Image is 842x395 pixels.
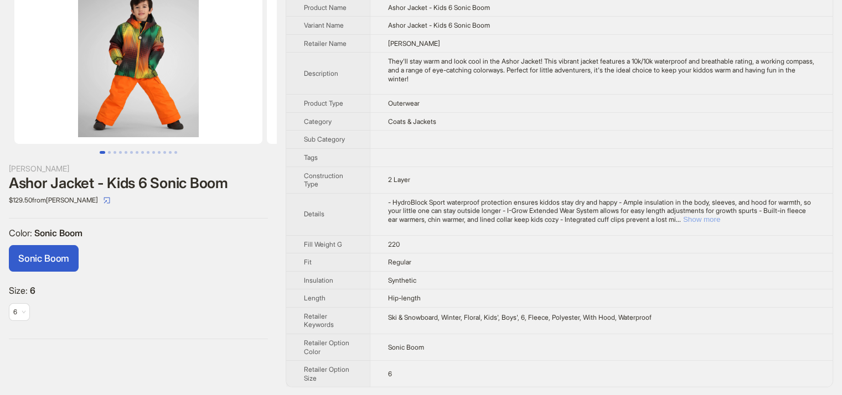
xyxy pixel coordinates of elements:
[304,39,347,48] span: Retailer Name
[388,240,400,248] span: 220
[304,210,324,218] span: Details
[304,240,342,248] span: Fill Weight G
[388,175,410,184] span: 2 Layer
[676,215,681,224] span: ...
[304,276,333,284] span: Insulation
[147,151,149,154] button: Go to slide 9
[9,245,79,272] label: available
[113,151,116,154] button: Go to slide 3
[30,285,35,296] span: 6
[388,99,420,107] span: Outerwear
[9,285,30,296] span: Size :
[388,117,436,126] span: Coats & Jackets
[169,151,172,154] button: Go to slide 13
[130,151,133,154] button: Go to slide 6
[141,151,144,154] button: Go to slide 8
[388,258,411,266] span: Regular
[304,258,312,266] span: Fit
[304,171,343,189] span: Construction Type
[108,151,111,154] button: Go to slide 2
[125,151,127,154] button: Go to slide 5
[9,191,268,209] div: $129.50 from [PERSON_NAME]
[34,227,82,238] span: Sonic Boom
[388,370,392,378] span: 6
[174,151,177,154] button: Go to slide 14
[388,198,811,224] span: - HydroBlock Sport waterproof protection ensures kiddos stay dry and happy - Ample insulation in ...
[9,175,268,191] div: Ashor Jacket - Kids 6 Sonic Boom
[9,227,34,238] span: Color :
[304,3,347,12] span: Product Name
[119,151,122,154] button: Go to slide 4
[683,215,720,224] button: Expand
[158,151,161,154] button: Go to slide 11
[136,151,138,154] button: Go to slide 7
[104,197,110,204] span: select
[304,69,338,77] span: Description
[388,3,490,12] span: Ashor Jacket - Kids 6 Sonic Boom
[388,39,440,48] span: [PERSON_NAME]
[100,151,105,154] button: Go to slide 1
[304,135,345,143] span: Sub Category
[388,294,421,302] span: Hip-length
[304,365,349,382] span: Retailer Option Size
[9,163,268,175] div: [PERSON_NAME]
[13,304,25,320] span: available
[388,343,424,351] span: Sonic Boom
[388,313,815,322] div: Ski & Snowboard, Winter, Floral, Kids', Boys', 6, Fleece, Polyester, With Hood, Waterproof
[304,153,318,162] span: Tags
[304,99,343,107] span: Product Type
[304,312,334,329] span: Retailer Keywords
[304,117,332,126] span: Category
[304,294,326,302] span: Length
[388,276,416,284] span: Synthetic
[13,308,17,316] span: 6
[388,21,490,29] span: Ashor Jacket - Kids 6 Sonic Boom
[304,339,349,356] span: Retailer Option Color
[152,151,155,154] button: Go to slide 10
[18,253,69,264] span: Sonic Boom
[304,21,344,29] span: Variant Name
[388,198,815,224] div: - HydroBlock Sport waterproof protection ensures kiddos stay dry and happy - Ample insulation in ...
[388,57,815,83] div: They'll stay warm and look cool in the Ashor Jacket! This vibrant jacket features a 10k/10k water...
[163,151,166,154] button: Go to slide 12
